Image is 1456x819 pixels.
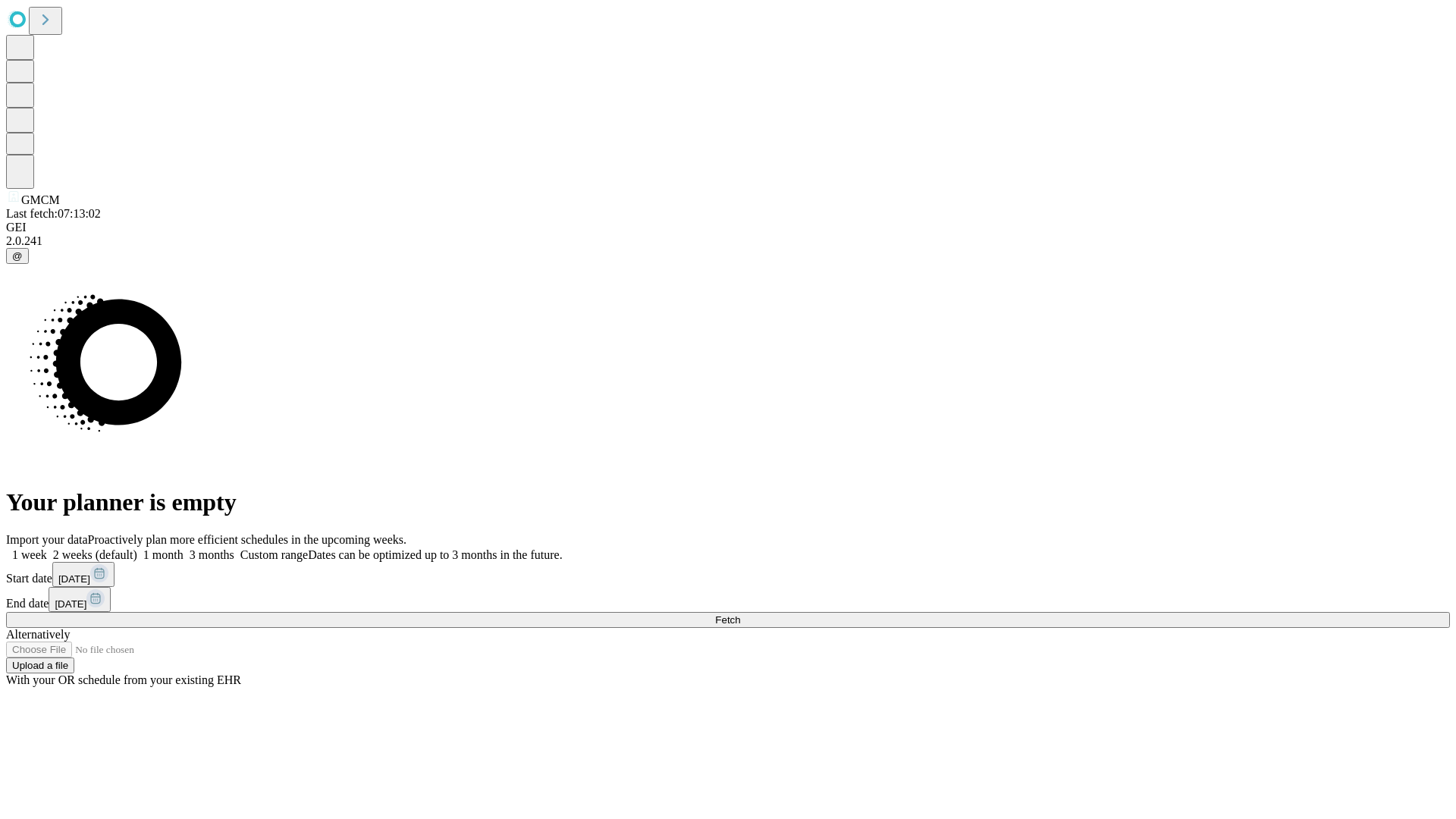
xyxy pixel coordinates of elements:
[49,587,111,612] button: [DATE]
[143,548,184,561] span: 1 month
[6,248,29,264] button: @
[6,587,1450,612] div: End date
[308,548,562,561] span: Dates can be optimized up to 3 months in the future.
[190,548,234,561] span: 3 months
[53,548,137,561] span: 2 weeks (default)
[6,628,70,641] span: Alternatively
[6,657,74,673] button: Upload a file
[6,234,1450,248] div: 2.0.241
[6,673,241,686] span: With your OR schedule from your existing EHR
[6,533,88,546] span: Import your data
[715,614,740,626] span: Fetch
[88,533,406,546] span: Proactively plan more efficient schedules in the upcoming weeks.
[6,488,1450,516] h1: Your planner is empty
[12,250,23,262] span: @
[6,207,101,220] span: Last fetch: 07:13:02
[6,612,1450,628] button: Fetch
[6,221,1450,234] div: GEI
[58,573,90,585] span: [DATE]
[6,562,1450,587] div: Start date
[21,193,60,206] span: GMCM
[240,548,308,561] span: Custom range
[55,598,86,610] span: [DATE]
[12,548,47,561] span: 1 week
[52,562,115,587] button: [DATE]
